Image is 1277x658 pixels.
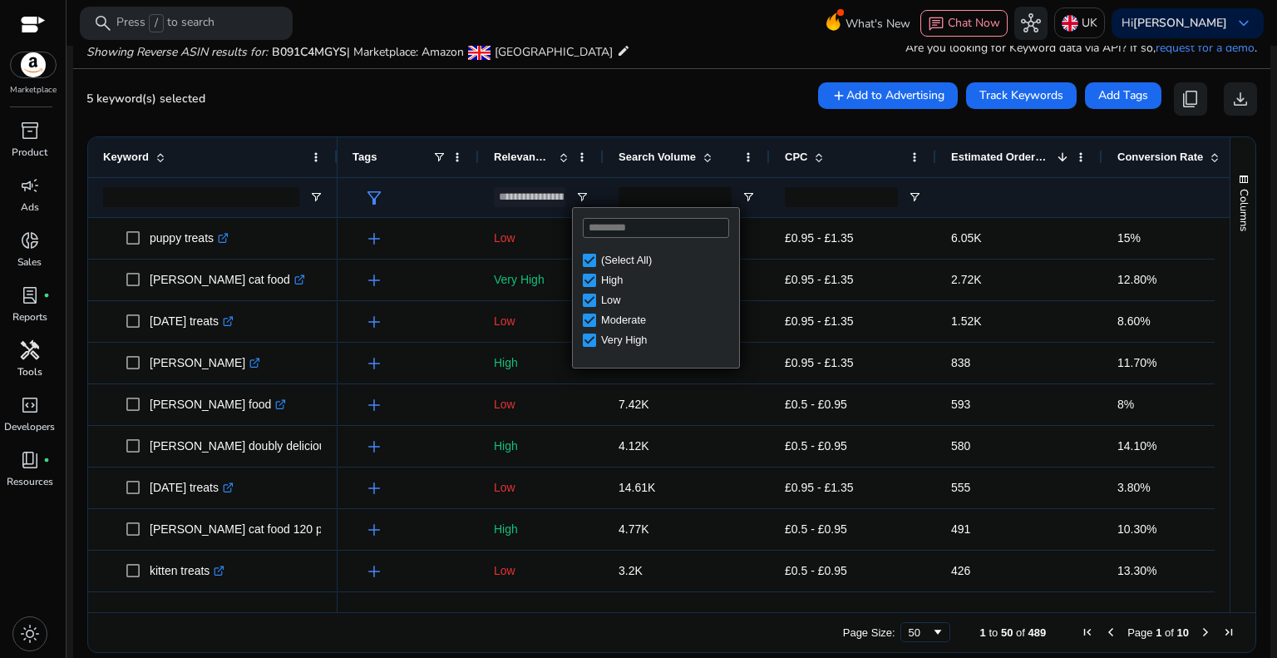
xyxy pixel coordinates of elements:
[951,439,970,453] span: 580
[785,151,807,163] span: CPC
[150,346,260,380] p: [PERSON_NAME]
[1085,82,1161,109] button: Add Tags
[1224,82,1257,116] button: download
[495,44,613,60] span: [GEOGRAPHIC_DATA]
[1117,231,1141,245] span: 15%
[1117,356,1156,369] span: 11.70%
[494,263,589,297] p: Very High
[619,481,655,494] span: 14.61K
[1122,17,1227,29] p: Hi
[364,520,384,540] span: add
[364,188,384,208] span: filter_alt
[309,190,323,204] button: Open Filter Menu
[17,255,42,270] p: Sales
[103,187,299,207] input: Keyword Filter Input
[831,88,846,103] mat-icon: add
[12,145,47,160] p: Product
[951,314,982,328] span: 1.52K
[494,554,589,588] p: Low
[785,439,847,453] span: £0.5 - £0.95
[1028,626,1047,639] span: 489
[951,481,970,494] span: 555
[900,622,950,642] div: Page Size
[103,151,149,163] span: Keyword
[364,478,384,498] span: add
[843,626,895,639] div: Page Size:
[150,554,224,588] p: kitten treats
[785,522,847,536] span: £0.5 - £0.95
[908,190,921,204] button: Open Filter Menu
[494,512,589,547] p: High
[150,263,305,297] p: [PERSON_NAME] cat food
[846,87,944,104] span: Add to Advertising
[364,312,384,332] span: add
[1117,439,1156,453] span: 14.10%
[150,512,375,547] p: [PERSON_NAME] cat food 120 pouches
[572,207,740,369] div: Column Filter
[785,231,854,245] span: £0.95 - £1.35
[93,13,113,33] span: search
[573,250,739,350] div: Filter List
[619,398,649,411] span: 7.42K
[150,471,234,505] p: [DATE] treats
[948,15,1000,31] span: Chat Now
[785,356,854,369] span: £0.95 - £1.35
[1222,626,1235,639] div: Last Page
[150,388,286,422] p: [PERSON_NAME] food
[150,221,229,255] p: puppy treats
[818,82,958,109] button: Add to Advertising
[1016,626,1025,639] span: of
[1236,189,1251,231] span: Columns
[619,564,643,577] span: 3.2K
[494,429,589,463] p: High
[601,274,734,286] div: High
[4,419,55,434] p: Developers
[1082,8,1097,37] p: UK
[619,187,732,207] input: Search Volume Filter Input
[494,151,552,163] span: Relevance Score
[617,41,630,61] mat-icon: edit
[494,596,589,630] p: Very High
[1230,89,1250,109] span: download
[1001,626,1013,639] span: 50
[20,450,40,470] span: book_4
[1098,87,1148,104] span: Add Tags
[20,121,40,141] span: inventory_2
[785,314,854,328] span: £0.95 - £1.35
[364,395,384,415] span: add
[364,562,384,581] span: add
[1177,626,1189,639] span: 10
[785,398,847,411] span: £0.5 - £0.95
[979,87,1063,104] span: Track Keywords
[1021,13,1041,33] span: hub
[951,231,982,245] span: 6.05K
[43,292,50,299] span: fiber_manual_record
[10,84,57,96] p: Marketplace
[619,522,649,536] span: 4.77K
[353,151,377,163] span: Tags
[7,474,53,489] p: Resources
[989,626,998,639] span: to
[1156,626,1161,639] span: 1
[601,314,734,326] div: Moderate
[43,457,50,463] span: fiber_manual_record
[272,44,347,60] span: B091C4MGYS
[21,200,39,215] p: Ads
[364,354,384,374] span: add
[785,273,854,286] span: £0.95 - £1.35
[619,439,649,453] span: 4.12K
[951,398,970,411] span: 593
[951,356,970,369] span: 838
[86,44,268,60] i: Showing Reverse ASIN results for:
[601,254,734,266] div: (Select All)
[149,14,164,32] span: /
[1117,273,1156,286] span: 12.80%
[20,395,40,415] span: code_blocks
[951,151,1051,163] span: Estimated Orders/Month
[785,187,898,207] input: CPC Filter Input
[364,229,384,249] span: add
[116,14,214,32] p: Press to search
[150,429,391,463] p: [PERSON_NAME] doubly delicious cat food
[364,270,384,290] span: add
[364,437,384,457] span: add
